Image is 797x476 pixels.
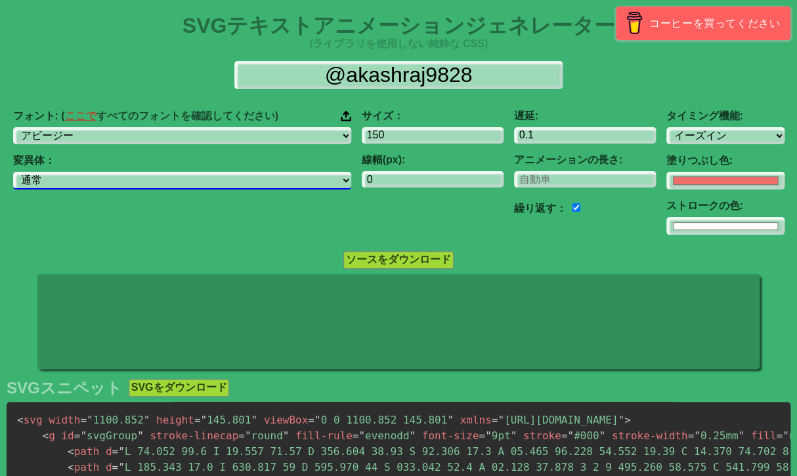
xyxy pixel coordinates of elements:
[183,14,615,37] font: SVGテキストアニメーションジェネレーター
[74,429,81,442] span: =
[523,429,561,442] span: stroke
[308,414,454,426] span: 0 0 1100.852 145.801
[275,110,278,121] font: )
[353,429,416,442] span: evenodd
[150,429,238,442] span: stroke-linecap
[751,429,777,442] span: fill
[362,171,504,188] input: 2ピクセル
[129,379,230,396] button: SVGをダウンロード
[314,414,321,426] span: "
[264,414,308,426] span: viewBox
[80,414,150,426] span: 1100.852
[65,110,97,121] a: ここで
[358,429,365,442] span: "
[17,414,43,426] span: svg
[43,429,55,442] span: g
[561,429,568,442] span: =
[422,429,479,442] span: font-size
[251,414,258,426] span: "
[13,110,65,121] font: フォント: (
[156,414,194,426] span: height
[200,414,207,426] span: "
[68,445,99,458] span: path
[341,110,351,122] img: フォントをアップロードする
[343,251,454,268] button: ソースをダウンロード
[362,154,406,165] font: 線幅(px):
[618,414,624,426] span: "
[234,61,563,89] input: ここにテキストを入力してください
[514,110,538,121] font: 遅延:
[492,414,498,426] span: =
[498,414,504,426] span: "
[97,110,275,121] font: すべてのフォントを確認してください
[353,429,359,442] span: =
[144,414,150,426] span: "
[74,429,144,442] span: svgGroup
[687,429,694,442] span: =
[308,414,314,426] span: =
[49,414,80,426] span: width
[362,127,504,144] input: 100
[514,171,656,188] input: 自動車
[694,429,700,442] span: "
[447,414,454,426] span: "
[624,414,631,426] span: >
[492,414,624,426] span: [URL][DOMAIN_NAME]
[616,7,790,40] a: コーヒーを買ってください
[61,429,74,442] span: id
[283,429,290,442] span: "
[362,110,404,121] font: サイズ：
[118,461,125,473] span: "
[612,429,688,442] span: stroke-width
[666,200,743,211] font: ストロークの色:
[106,461,112,473] span: d
[80,429,87,442] span: "
[567,429,574,442] span: "
[687,429,744,442] span: 0.25mm
[623,12,646,34] img: コーヒーを買ってください
[599,429,605,442] span: "
[68,461,99,473] span: path
[106,445,112,458] span: d
[238,429,289,442] span: round
[666,155,733,166] font: 塗りつぶし色:
[194,414,257,426] span: 145.801
[112,445,119,458] span: =
[776,429,783,442] span: =
[68,445,74,458] span: <
[17,414,24,426] span: <
[131,382,227,393] font: SVGをダウンロード
[561,429,605,442] span: #000
[479,429,485,442] span: =
[479,429,517,442] span: 9pt
[460,414,491,426] span: xmlns
[514,154,622,165] font: アニメーションの長さ:
[118,445,125,458] span: "
[511,429,517,442] span: "
[87,414,93,426] span: "
[137,429,144,442] span: "
[43,429,49,442] span: <
[783,429,789,442] span: "
[346,254,451,265] font: ソースをダウンロード
[738,429,744,442] span: "
[309,38,488,49] font: (ライブラリを使用しない純粋な CSS)
[295,429,353,442] span: fill-rule
[666,110,743,121] font: タイミング機能:
[7,379,122,397] font: SVGスニペット
[409,429,416,442] span: "
[514,203,567,214] font: 繰り返す：
[13,155,55,166] font: 変異体：
[112,461,119,473] span: =
[514,127,656,144] input: 0.1秒
[572,203,580,212] input: 自動車
[194,414,201,426] span: =
[245,429,251,442] span: "
[485,429,492,442] span: "
[649,18,780,29] font: コーヒーを買ってください
[238,429,245,442] span: =
[68,461,74,473] span: <
[80,414,87,426] span: =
